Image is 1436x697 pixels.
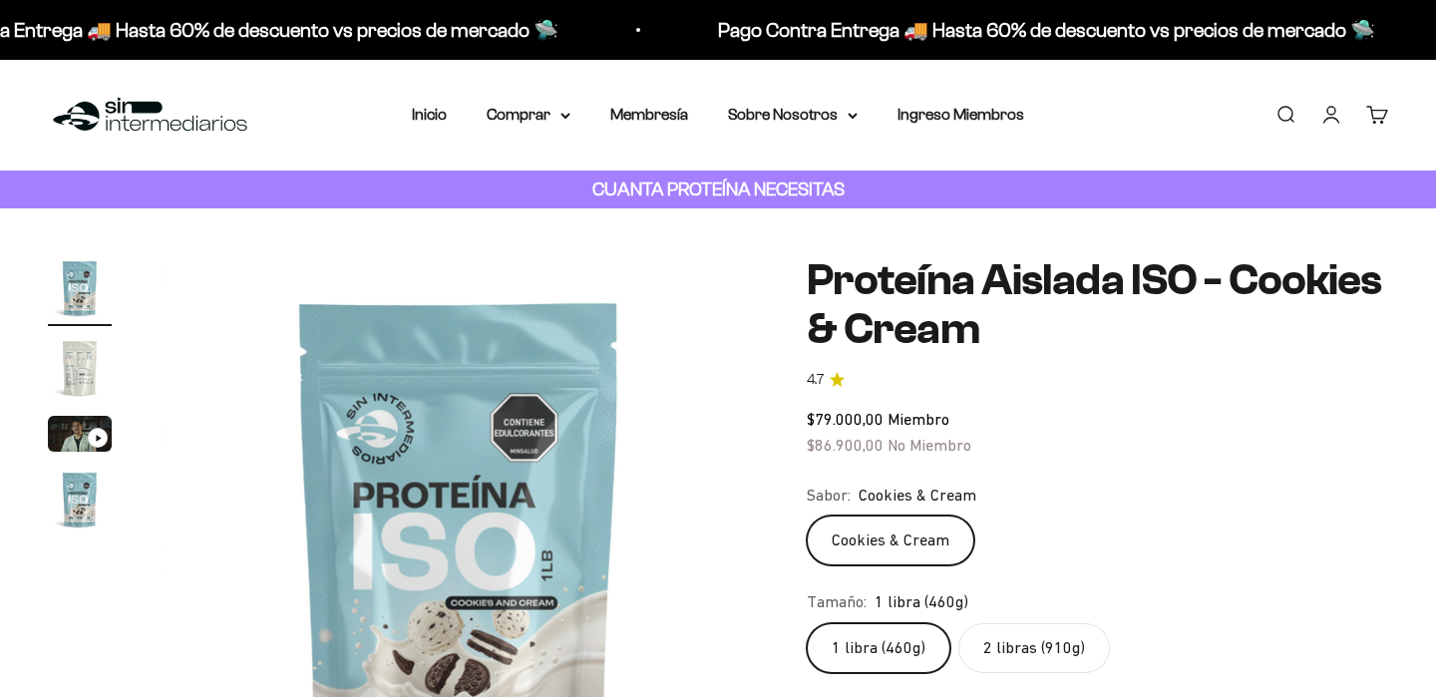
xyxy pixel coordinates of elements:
span: 4.7 [807,369,824,391]
span: Miembro [888,410,949,428]
a: Ingreso Miembros [897,106,1024,123]
button: Ir al artículo 1 [48,256,112,326]
h1: Proteína Aislada ISO - Cookies & Cream [807,256,1388,353]
a: Inicio [412,106,447,123]
img: Proteína Aislada ISO - Cookies & Cream [48,468,112,531]
p: Pago Contra Entrega 🚚 Hasta 60% de descuento vs precios de mercado 🛸 [718,14,1375,46]
summary: Comprar [487,102,570,128]
span: $86.900,00 [807,436,884,454]
a: 4.74.7 de 5.0 estrellas [807,369,1388,391]
button: Ir al artículo 3 [48,416,112,458]
img: Proteína Aislada ISO - Cookies & Cream [48,336,112,400]
legend: Sabor: [807,483,851,509]
span: Cookies & Cream [859,483,976,509]
img: Proteína Aislada ISO - Cookies & Cream [48,256,112,320]
legend: Tamaño: [807,589,867,615]
strong: CUANTA PROTEÍNA NECESITAS [592,178,845,199]
span: $79.000,00 [807,410,884,428]
summary: Sobre Nosotros [728,102,858,128]
span: 1 libra (460g) [875,589,968,615]
span: No Miembro [888,436,971,454]
button: Ir al artículo 2 [48,336,112,406]
a: Membresía [610,106,688,123]
button: Ir al artículo 4 [48,468,112,537]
